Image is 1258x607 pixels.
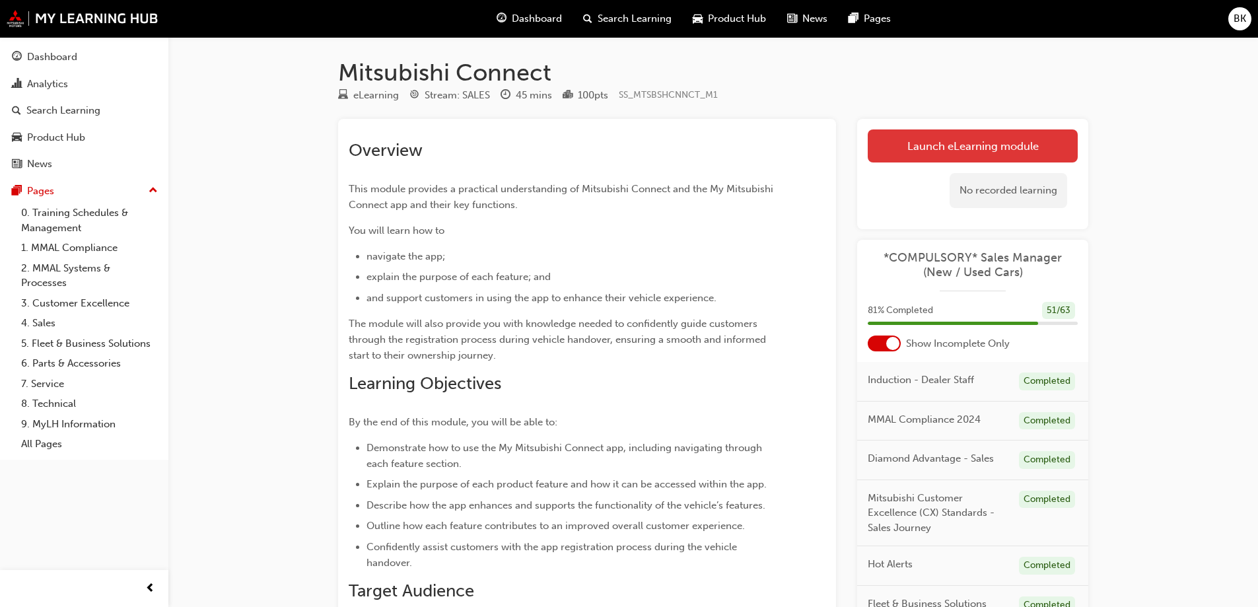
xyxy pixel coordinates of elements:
[27,50,77,65] div: Dashboard
[145,581,155,597] span: prev-icon
[16,203,163,238] a: 0. Training Schedules & Management
[367,250,445,262] span: navigate the app;
[1019,491,1075,509] div: Completed
[349,416,557,428] span: By the end of this module, you will be able to:
[868,557,913,572] span: Hot Alerts
[619,89,718,100] span: Learning resource code
[868,250,1078,280] a: *COMPULSORY* Sales Manager (New / Used Cars)
[868,491,1008,536] span: Mitsubishi Customer Excellence (CX) Standards - Sales Journey
[353,88,399,103] div: eLearning
[864,11,891,26] span: Pages
[12,79,22,90] span: chart-icon
[367,520,745,532] span: Outline how each feature contributes to an improved overall customer experience.
[409,87,490,104] div: Stream
[512,11,562,26] span: Dashboard
[5,179,163,203] button: Pages
[906,336,1010,351] span: Show Incomplete Only
[1019,373,1075,390] div: Completed
[868,373,974,388] span: Induction - Dealer Staff
[367,499,765,511] span: Describe how the app enhances and supports the functionality of the vehicle’s features.
[12,159,22,170] span: news-icon
[1019,451,1075,469] div: Completed
[708,11,766,26] span: Product Hub
[27,157,52,172] div: News
[5,72,163,96] a: Analytics
[1019,557,1075,575] div: Completed
[563,90,573,102] span: podium-icon
[5,125,163,150] a: Product Hub
[12,186,22,197] span: pages-icon
[16,334,163,354] a: 5. Fleet & Business Solutions
[1042,302,1075,320] div: 51 / 63
[1228,7,1251,30] button: BK
[868,303,933,318] span: 81 % Completed
[5,152,163,176] a: News
[16,374,163,394] a: 7. Service
[573,5,682,32] a: search-iconSearch Learning
[777,5,838,32] a: news-iconNews
[7,10,158,27] img: mmal
[16,258,163,293] a: 2. MMAL Systems & Processes
[16,238,163,258] a: 1. MMAL Compliance
[349,225,444,236] span: You will learn how to
[12,52,22,63] span: guage-icon
[578,88,608,103] div: 100 pts
[349,183,776,211] span: This module provides a practical understanding of Mitsubishi Connect and the My Mitsubishi Connec...
[5,45,163,69] a: Dashboard
[501,90,510,102] span: clock-icon
[16,434,163,454] a: All Pages
[367,442,765,470] span: Demonstrate how to use the My Mitsubishi Connect app, including navigating through each feature s...
[349,373,501,394] span: Learning Objectives
[338,58,1088,87] h1: Mitsubishi Connect
[409,90,419,102] span: target-icon
[583,11,592,27] span: search-icon
[1019,412,1075,430] div: Completed
[598,11,672,26] span: Search Learning
[693,11,703,27] span: car-icon
[27,184,54,199] div: Pages
[16,414,163,435] a: 9. MyLH Information
[27,130,85,145] div: Product Hub
[12,105,21,117] span: search-icon
[849,11,858,27] span: pages-icon
[501,87,552,104] div: Duration
[16,394,163,414] a: 8. Technical
[868,129,1078,162] a: Launch eLearning module
[349,140,423,161] span: Overview
[367,292,716,304] span: and support customers in using the app to enhance their vehicle experience.
[838,5,901,32] a: pages-iconPages
[1234,11,1246,26] span: BK
[425,88,490,103] div: Stream: SALES
[349,581,474,601] span: Target Audience
[367,541,740,569] span: Confidently assist customers with the app registration process during the vehicle handover.
[16,293,163,314] a: 3. Customer Excellence
[26,103,100,118] div: Search Learning
[5,42,163,179] button: DashboardAnalyticsSearch LearningProduct HubNews
[5,98,163,123] a: Search Learning
[149,182,158,199] span: up-icon
[516,88,552,103] div: 45 mins
[868,451,994,466] span: Diamond Advantage - Sales
[486,5,573,32] a: guage-iconDashboard
[950,173,1067,208] div: No recorded learning
[787,11,797,27] span: news-icon
[802,11,827,26] span: News
[349,318,769,361] span: The module will also provide you with knowledge needed to confidently guide customers through the...
[367,271,551,283] span: explain the purpose of each feature; and
[868,412,981,427] span: MMAL Compliance 2024
[338,87,399,104] div: Type
[27,77,68,92] div: Analytics
[563,87,608,104] div: Points
[367,478,767,490] span: Explain the purpose of each product feature and how it can be accessed within the app.
[338,90,348,102] span: learningResourceType_ELEARNING-icon
[682,5,777,32] a: car-iconProduct Hub
[16,353,163,374] a: 6. Parts & Accessories
[16,313,163,334] a: 4. Sales
[12,132,22,144] span: car-icon
[497,11,507,27] span: guage-icon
